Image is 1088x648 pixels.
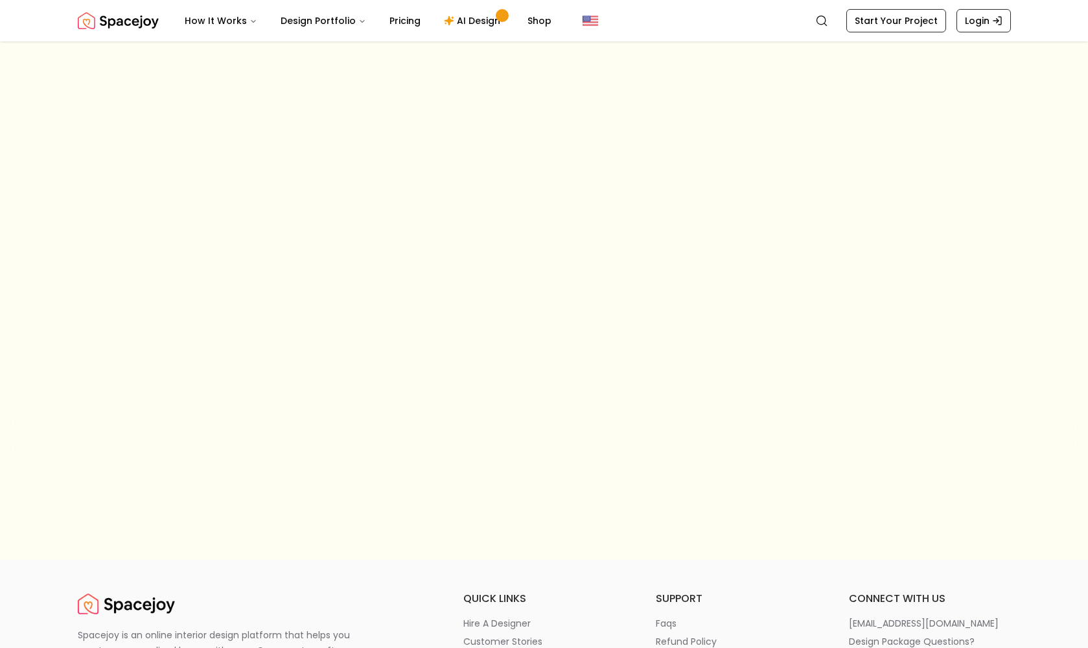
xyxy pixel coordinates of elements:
[849,591,1011,607] h6: connect with us
[656,635,717,648] p: refund policy
[463,617,625,630] a: hire a designer
[379,8,431,34] a: Pricing
[583,13,598,29] img: United States
[849,617,999,630] p: [EMAIL_ADDRESS][DOMAIN_NAME]
[434,8,515,34] a: AI Design
[849,617,1011,630] a: [EMAIL_ADDRESS][DOMAIN_NAME]
[956,9,1011,32] a: Login
[656,591,818,607] h6: support
[846,9,946,32] a: Start Your Project
[463,635,542,648] p: customer stories
[656,617,818,630] a: faqs
[463,591,625,607] h6: quick links
[78,591,175,617] a: Spacejoy
[517,8,562,34] a: Shop
[463,617,531,630] p: hire a designer
[78,8,159,34] img: Spacejoy Logo
[656,617,677,630] p: faqs
[78,8,159,34] a: Spacejoy
[463,635,625,648] a: customer stories
[174,8,562,34] nav: Main
[174,8,268,34] button: How It Works
[270,8,376,34] button: Design Portfolio
[78,591,175,617] img: Spacejoy Logo
[656,635,818,648] a: refund policy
